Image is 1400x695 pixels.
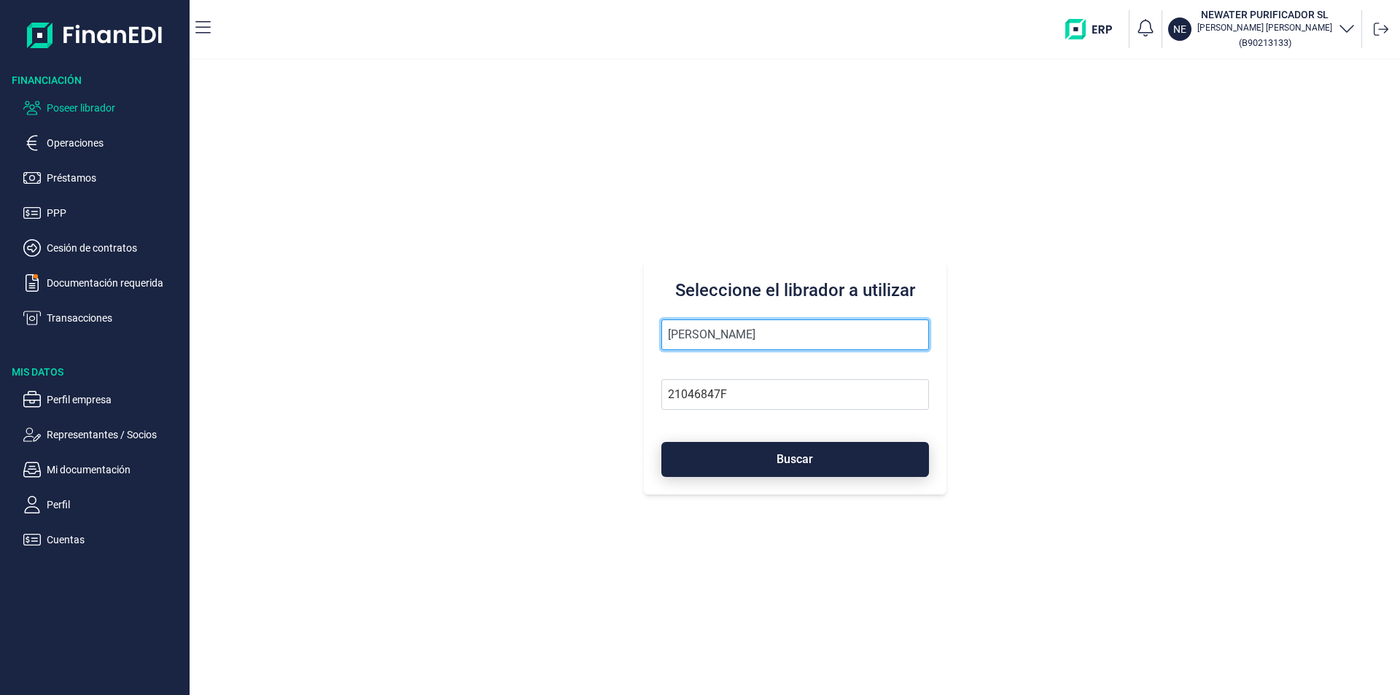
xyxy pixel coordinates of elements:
[23,99,184,117] button: Poseer librador
[661,379,929,410] input: Busque por NIF
[47,239,184,257] p: Cesión de contratos
[47,204,184,222] p: PPP
[23,309,184,327] button: Transacciones
[23,274,184,292] button: Documentación requerida
[47,309,184,327] p: Transacciones
[47,496,184,513] p: Perfil
[47,426,184,443] p: Representantes / Socios
[23,391,184,408] button: Perfil empresa
[1239,37,1291,48] small: Copiar cif
[47,391,184,408] p: Perfil empresa
[661,279,929,302] h3: Seleccione el librador a utilizar
[27,12,163,58] img: Logo de aplicación
[23,426,184,443] button: Representantes / Socios
[23,239,184,257] button: Cesión de contratos
[23,204,184,222] button: PPP
[1065,19,1123,39] img: erp
[661,319,929,350] input: Seleccione la razón social
[47,274,184,292] p: Documentación requerida
[661,442,929,477] button: Buscar
[47,134,184,152] p: Operaciones
[23,496,184,513] button: Perfil
[47,169,184,187] p: Préstamos
[1197,22,1332,34] p: [PERSON_NAME] [PERSON_NAME]
[1173,22,1186,36] p: NE
[47,461,184,478] p: Mi documentación
[1168,7,1356,51] button: NENEWATER PURIFICADOR SL[PERSON_NAME] [PERSON_NAME](B90213133)
[23,531,184,548] button: Cuentas
[23,134,184,152] button: Operaciones
[23,461,184,478] button: Mi documentación
[1197,7,1332,22] h3: NEWATER PURIFICADOR SL
[23,169,184,187] button: Préstamos
[47,99,184,117] p: Poseer librador
[777,454,813,465] span: Buscar
[47,531,184,548] p: Cuentas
